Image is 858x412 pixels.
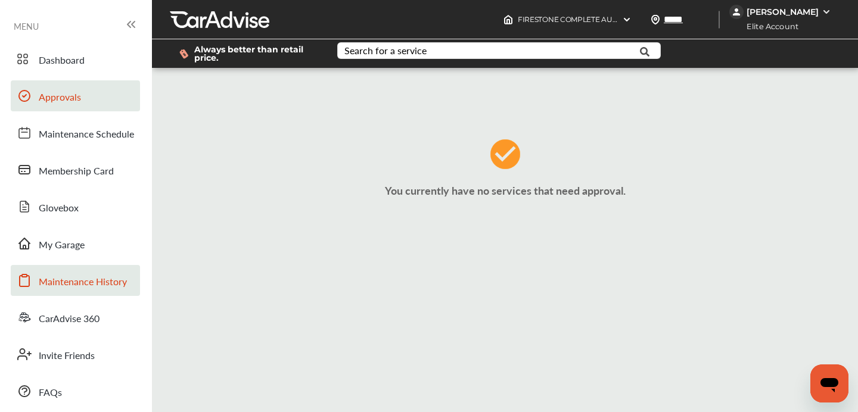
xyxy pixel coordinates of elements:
[730,20,807,33] span: Elite Account
[39,274,127,290] span: Maintenance History
[39,201,79,216] span: Glovebox
[11,376,140,407] a: FAQs
[344,46,427,55] div: Search for a service
[11,228,140,259] a: My Garage
[11,117,140,148] a: Maintenance Schedule
[39,348,95,364] span: Invite Friends
[39,127,134,142] span: Maintenance Schedule
[503,15,513,24] img: header-home-logo.8d720a4f.svg
[518,15,770,24] span: FIRESTONE COMPLETE AUTO CARE , [STREET_ADDRESS] Encino , CA 91316
[39,53,85,68] span: Dashboard
[11,80,140,111] a: Approvals
[719,11,720,29] img: header-divider.bc55588e.svg
[39,90,81,105] span: Approvals
[39,385,62,401] span: FAQs
[747,7,819,17] div: [PERSON_NAME]
[11,265,140,296] a: Maintenance History
[39,238,85,253] span: My Garage
[810,364,848,402] iframe: Button to launch messaging window
[194,45,318,62] span: Always better than retail price.
[11,154,140,185] a: Membership Card
[155,183,855,198] p: You currently have no services that need approval.
[179,49,188,59] img: dollor_label_vector.a70140d1.svg
[11,339,140,370] a: Invite Friends
[11,302,140,333] a: CarAdvise 360
[651,15,660,24] img: location_vector.a44bc228.svg
[11,191,140,222] a: Glovebox
[14,21,39,31] span: MENU
[39,164,114,179] span: Membership Card
[39,311,100,327] span: CarAdvise 360
[622,15,632,24] img: header-down-arrow.9dd2ce7d.svg
[822,7,831,17] img: WGsFRI8htEPBVLJbROoPRyZpYNWhNONpIPPETTm6eUC0GeLEiAAAAAElFTkSuQmCC
[729,5,744,19] img: jVpblrzwTbfkPYzPPzSLxeg0AAAAASUVORK5CYII=
[11,43,140,74] a: Dashboard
